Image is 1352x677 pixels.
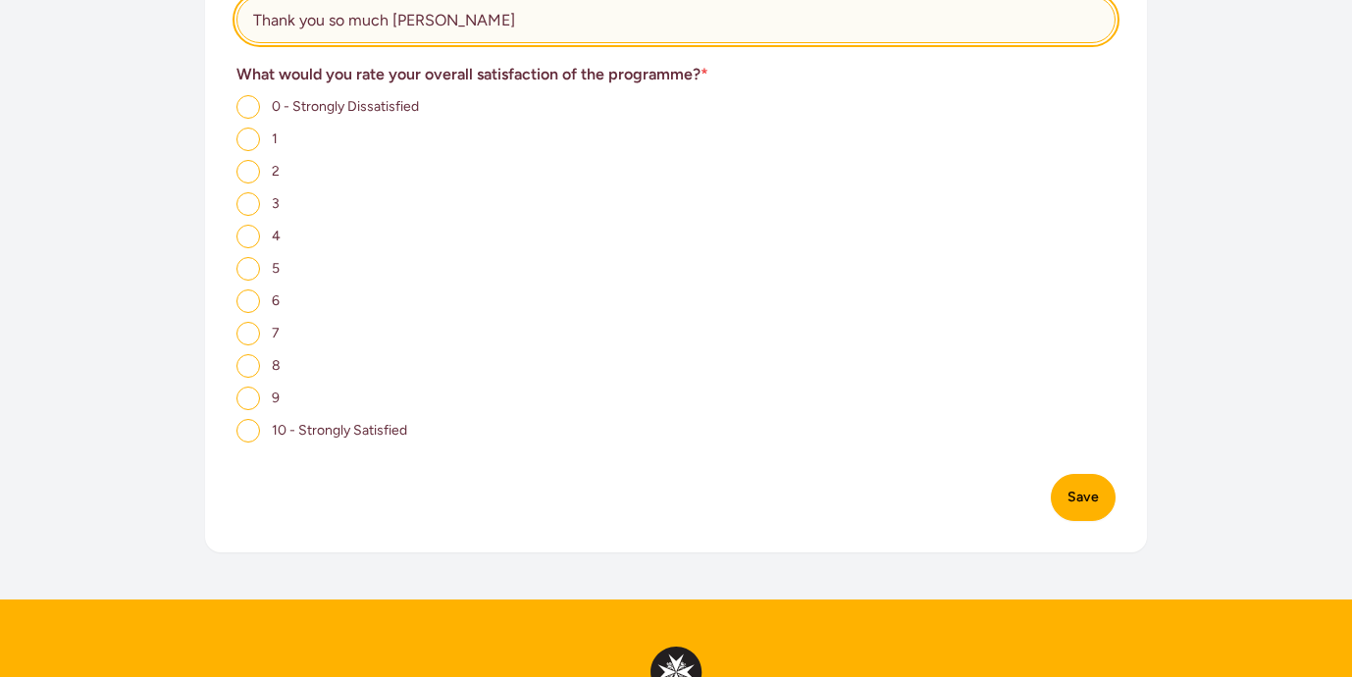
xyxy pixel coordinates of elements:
input: 8 [236,354,260,378]
input: 3 [236,192,260,216]
input: 10 - Strongly Satisfied [236,419,260,443]
h3: What would you rate your overall satisfaction of the programme? [236,63,1116,86]
span: 8 [272,357,281,374]
input: 9 [236,387,260,410]
span: 7 [272,325,280,341]
input: 7 [236,322,260,345]
span: 6 [272,292,280,309]
input: 4 [236,225,260,248]
span: 5 [272,260,280,277]
input: 2 [236,160,260,183]
span: 3 [272,195,280,212]
button: Save [1051,474,1116,521]
input: 1 [236,128,260,151]
span: 1 [272,130,278,147]
span: 0 - Strongly Dissatisfied [272,98,419,115]
span: 4 [272,228,281,244]
span: 10 - Strongly Satisfied [272,422,407,439]
span: 2 [272,163,280,180]
span: 9 [272,390,280,406]
input: 5 [236,257,260,281]
input: 6 [236,289,260,313]
input: 0 - Strongly Dissatisfied [236,95,260,119]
